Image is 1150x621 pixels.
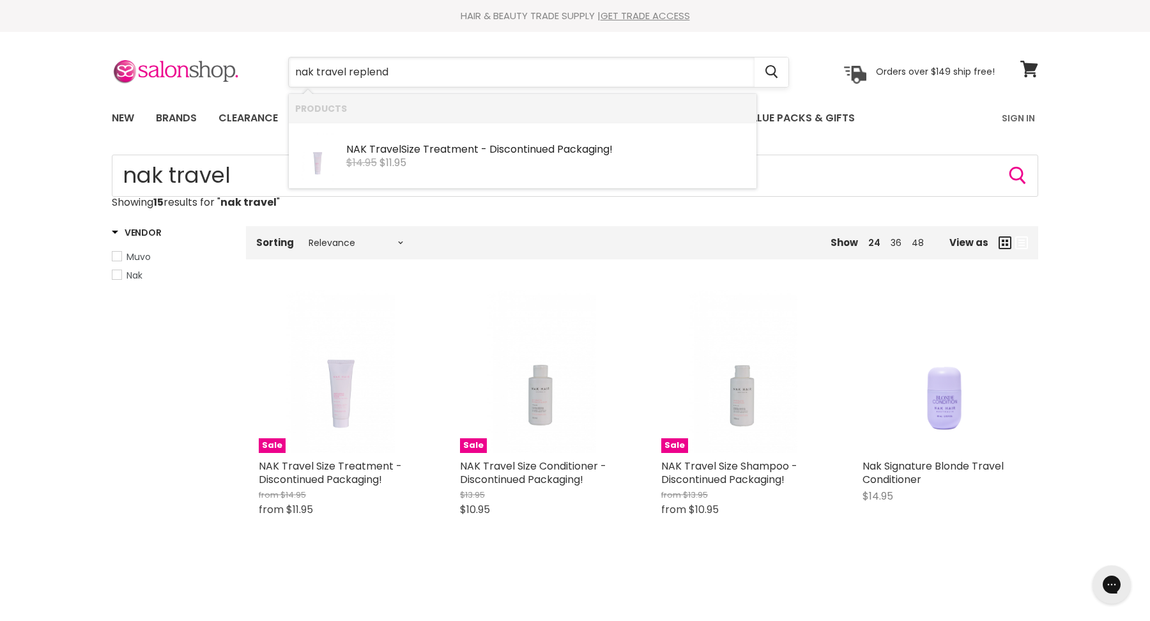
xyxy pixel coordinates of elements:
[209,105,287,132] a: Clearance
[661,502,686,517] span: from
[862,489,893,503] span: $14.95
[994,105,1043,132] a: Sign In
[256,237,294,248] label: Sorting
[112,197,1038,208] p: Showing results for " "
[300,129,335,183] img: travel_treatment_200x.jpg
[683,489,708,501] span: $13.95
[831,236,858,249] span: Show
[289,94,756,123] li: Products
[102,100,930,137] ul: Main menu
[102,105,144,132] a: New
[112,226,161,239] h3: Vendor
[460,459,606,487] a: NAK Travel Size Conditioner - Discontinued Packaging!
[862,290,1025,453] a: Nak Signature Blonde Travel Conditioner
[112,155,1038,197] form: Product
[259,290,422,453] a: NAK Travel Size Treatment - Discontinued Packaging!Sale
[112,250,230,264] a: Muvo
[259,502,284,517] span: from
[220,195,277,210] strong: nak travel
[601,9,690,22] a: GET TRADE ACCESS
[689,502,719,517] span: $10.95
[876,66,995,77] p: Orders over $149 ship free!
[112,268,230,282] a: Nak
[153,195,164,210] strong: 15
[112,155,1038,197] input: Search
[912,236,924,249] a: 48
[126,269,142,282] span: Nak
[379,155,406,170] span: $11.95
[96,10,1054,22] div: HAIR & BEAUTY TRADE SUPPLY |
[949,237,988,248] span: View as
[487,290,596,453] img: NAK Travel Size Conditioner - Discontinued Packaging!
[862,459,1004,487] a: Nak Signature Blonde Travel Conditioner
[259,489,279,501] span: from
[661,489,681,501] span: from
[289,123,756,188] li: Products: NAK Travel Size Treatment - Discontinued Packaging!
[1008,165,1028,186] button: Search
[259,438,286,453] span: Sale
[891,236,901,249] a: 36
[146,105,206,132] a: Brands
[286,290,395,453] img: NAK Travel Size Treatment - Discontinued Packaging!
[96,100,1054,137] nav: Main
[460,438,487,453] span: Sale
[288,57,789,88] form: Product
[460,290,623,453] a: NAK Travel Size Conditioner - Discontinued Packaging!Sale
[286,502,313,517] span: $11.95
[346,144,750,157] div: Size Treatment - Discontinued Packaging!
[733,105,864,132] a: Value Packs & Gifts
[460,502,490,517] span: $10.95
[126,250,151,263] span: Muvo
[755,57,788,87] button: Search
[661,438,688,453] span: Sale
[689,290,797,453] img: NAK Travel Size Shampoo - Discontinued Packaging!
[289,57,755,87] input: Search
[460,489,485,501] span: $13.95
[661,290,824,453] a: NAK Travel Size Shampoo - Discontinued Packaging!Sale
[346,155,377,170] s: $14.95
[868,236,880,249] a: 24
[879,290,1009,453] img: Nak Signature Blonde Travel Conditioner
[280,489,306,501] span: $14.95
[346,142,367,157] b: NAK
[1086,561,1137,608] iframe: Gorgias live chat messenger
[661,459,797,487] a: NAK Travel Size Shampoo - Discontinued Packaging!
[259,459,402,487] a: NAK Travel Size Treatment - Discontinued Packaging!
[369,142,401,157] b: Travel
